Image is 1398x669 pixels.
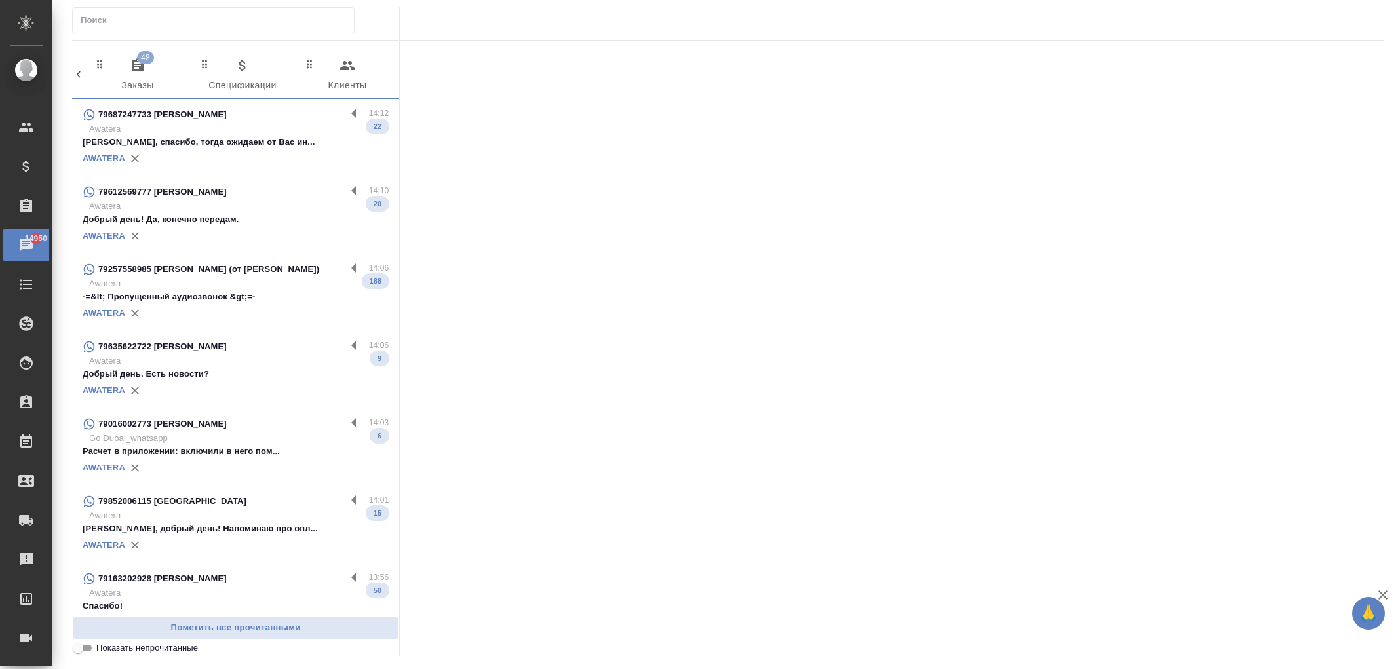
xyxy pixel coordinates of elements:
svg: Зажми и перетащи, чтобы поменять порядок вкладок [303,58,316,70]
p: 14:10 [369,184,389,197]
p: Go Dubai_whatsapp [89,432,389,445]
input: Поиск [81,11,354,29]
div: 79612569777 [PERSON_NAME]14:10AwateraДобрый день! Да, конечно передам.20AWATERA [72,176,399,254]
button: Удалить привязку [125,381,145,400]
p: 13:56 [369,571,389,584]
p: 14:12 [369,107,389,120]
span: 50 [366,584,389,597]
p: 79635622722 [PERSON_NAME] [98,340,227,353]
a: AWATERA [83,463,125,472]
p: 14:06 [369,339,389,352]
button: Удалить привязку [125,535,145,555]
button: 🙏 [1352,597,1385,630]
span: 20 [366,197,389,210]
span: Клиенты [303,58,392,94]
button: Удалить привязку [125,149,145,168]
div: 79635622722 [PERSON_NAME]14:06AwateraДобрый день. Есть новости?9AWATERA [72,331,399,408]
span: Заказы [93,58,182,94]
span: Показать непрочитанные [96,641,198,655]
p: Добрый день! Да, конечно передам. [83,213,389,226]
a: AWATERA [83,385,125,395]
a: AWATERA [83,231,125,240]
p: Awatera [89,123,389,136]
button: Удалить привязку [125,303,145,323]
a: AWATERA [83,308,125,318]
a: AWATERA [83,540,125,550]
button: Удалить привязку [125,458,145,478]
svg: Зажми и перетащи, чтобы поменять порядок вкладок [199,58,211,70]
p: Awatera [89,200,389,213]
p: 14:01 [369,493,389,507]
div: 79163202928 [PERSON_NAME]13:56AwateraСпасибо!50AWATERA [72,563,399,640]
span: 14950 [17,232,55,245]
p: Awatera [89,277,389,290]
div: 79016002773 [PERSON_NAME]14:03Go Dubai_whatsappРасчет в приложении: включили в него пом...6AWATERA [72,408,399,486]
button: Удалить привязку [125,613,145,632]
span: Спецификации [198,58,287,94]
p: [PERSON_NAME], добрый день! Напоминаю про опл... [83,522,389,535]
span: 6 [370,429,389,442]
span: 48 [137,51,154,64]
svg: Зажми и перетащи, чтобы поменять порядок вкладок [94,58,106,70]
p: -=&lt; Пропущенный аудиозвонок &gt;=- [83,290,389,303]
span: Пометить все прочитанными [79,621,392,636]
span: 188 [362,275,390,288]
p: [PERSON_NAME], спасибо, тогда ожидаем от Вас ин... [83,136,389,149]
span: 9 [370,352,389,365]
button: Пометить все прочитанными [72,617,399,640]
div: 79687247733 [PERSON_NAME]14:12Awatera[PERSON_NAME], спасибо, тогда ожидаем от Вас ин...22AWATERA [72,99,399,176]
p: 14:03 [369,416,389,429]
p: 79612569777 [PERSON_NAME] [98,185,227,199]
span: 15 [366,507,389,520]
span: 🙏 [1357,600,1380,627]
p: Спасибо! [83,600,389,613]
p: 79257558985 [PERSON_NAME] (от [PERSON_NAME]) [98,263,319,276]
a: AWATERA [83,153,125,163]
div: 79257558985 [PERSON_NAME] (от [PERSON_NAME])14:06Awatera-=&lt; Пропущенный аудиозвонок &gt;=-188A... [72,254,399,331]
div: 79852006115 [GEOGRAPHIC_DATA]14:01Awatera[PERSON_NAME], добрый день! Напоминаю про опл...15AWATERA [72,486,399,563]
p: Добрый день. Есть новости? [83,368,389,381]
p: 14:06 [369,261,389,275]
p: 79163202928 [PERSON_NAME] [98,572,227,585]
p: Awatera [89,509,389,522]
p: Расчет в приложении: включили в него пом... [83,445,389,458]
p: 79852006115 [GEOGRAPHIC_DATA] [98,495,246,508]
a: 14950 [3,229,49,261]
button: Удалить привязку [125,226,145,246]
p: 79016002773 [PERSON_NAME] [98,417,227,430]
span: 22 [366,120,389,133]
p: 79687247733 [PERSON_NAME] [98,108,227,121]
p: Awatera [89,354,389,368]
p: Awatera [89,586,389,600]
